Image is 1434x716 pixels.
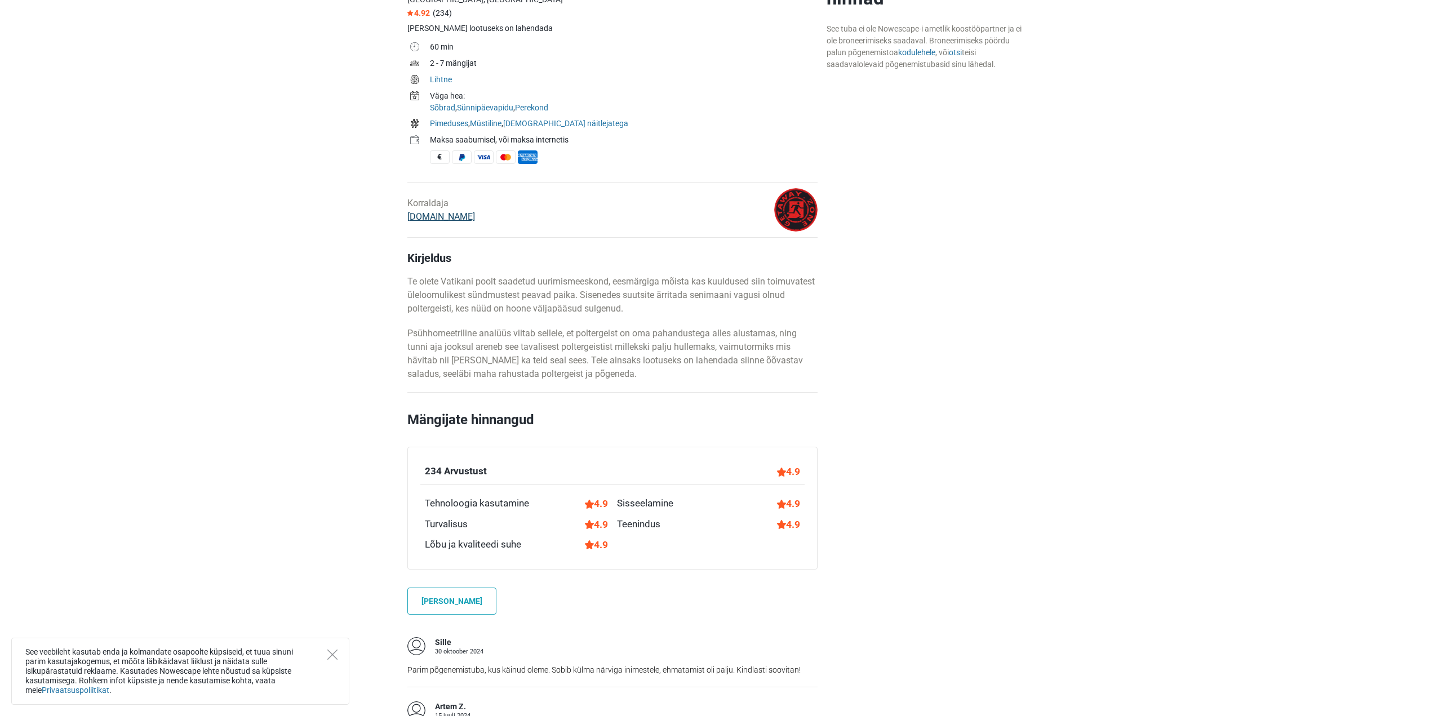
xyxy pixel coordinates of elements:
[496,150,516,164] span: MasterCard
[407,197,475,224] div: Korraldaja
[949,48,962,57] a: otsi
[42,686,109,695] a: Privaatsuspoliitikat
[827,23,1027,70] div: See tuba ei ole Nowescape-i ametlik koostööpartner ja ei ole broneerimiseks saadaval. Broneerimis...
[777,496,800,511] div: 4.9
[435,648,483,655] div: 30 oktoober 2024
[430,75,452,84] a: Lihtne
[407,8,430,17] span: 4.92
[457,103,513,112] a: Sünnipäevapidu
[430,150,450,164] span: Sularaha
[777,464,800,479] div: 4.9
[585,517,608,532] div: 4.9
[430,119,468,128] a: Pimeduses
[430,90,818,102] div: Väga hea:
[435,701,470,713] div: Artem Z.
[617,496,673,511] div: Sisseelamine
[430,117,818,133] td: , ,
[425,537,521,552] div: Lõbu ja kvaliteedi suhe
[585,537,608,552] div: 4.9
[585,496,608,511] div: 4.9
[425,517,468,532] div: Turvalisus
[407,664,818,675] p: Parim põgenemistuba, kus käinud oleme. Sobib külma närviga inimestele, ehmatamist oli palju. Kind...
[430,40,818,56] td: 60 min
[777,517,800,532] div: 4.9
[435,637,483,648] div: Sille
[407,410,818,447] h2: Mängijate hinnangud
[774,188,818,232] img: 45fbc6d3e05ebd93l.png
[327,650,338,660] button: Close
[407,327,818,381] p: Psühhomeetriline analüüs viitab sellele, et poltergeist on oma pahandustega alles alustamas, ning...
[898,48,935,57] a: kodulehele
[515,103,548,112] a: Perekond
[425,464,487,479] div: 234 Arvustust
[503,119,628,128] a: [DEMOGRAPHIC_DATA] näitlejatega
[617,517,660,532] div: Teenindus
[433,8,452,17] span: (234)
[407,588,496,615] a: [PERSON_NAME]
[474,150,494,164] span: Visa
[518,150,538,164] span: American Express
[407,23,818,34] div: [PERSON_NAME] lootuseks on lahendada
[407,251,818,265] h4: Kirjeldus
[407,275,818,315] p: Te olete Vatikani poolt saadetud uurimismeeskond, eesmärgiga mõista kas kuuldused siin toimuvates...
[452,150,472,164] span: PayPal
[11,638,349,705] div: See veebileht kasutab enda ja kolmandate osapoolte küpsiseid, et tuua sinuni parim kasutajakogemu...
[407,211,475,222] a: [DOMAIN_NAME]
[470,119,501,128] a: Müstiline
[430,103,455,112] a: Sõbrad
[430,89,818,117] td: , ,
[430,134,818,146] div: Maksa saabumisel, või maksa internetis
[430,56,818,73] td: 2 - 7 mängijat
[425,496,529,511] div: Tehnoloogia kasutamine
[407,10,413,16] img: Star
